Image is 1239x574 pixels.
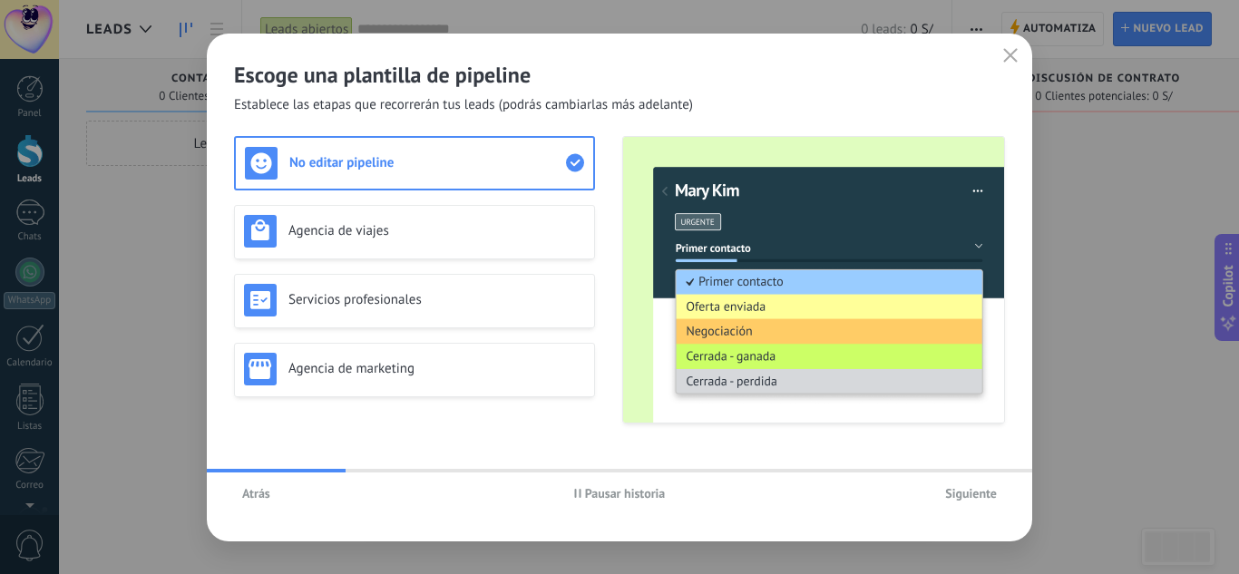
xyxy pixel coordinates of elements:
[242,487,270,500] span: Atrás
[288,291,585,308] h3: Servicios profesionales
[289,154,566,171] h3: No editar pipeline
[288,360,585,377] h3: Agencia de marketing
[937,480,1005,507] button: Siguiente
[288,222,585,239] h3: Agencia de viajes
[585,487,666,500] span: Pausar historia
[234,480,278,507] button: Atrás
[234,96,693,114] span: Establece las etapas que recorrerán tus leads (podrás cambiarlas más adelante)
[566,480,674,507] button: Pausar historia
[234,61,1005,89] h2: Escoge una plantilla de pipeline
[945,487,997,500] span: Siguiente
